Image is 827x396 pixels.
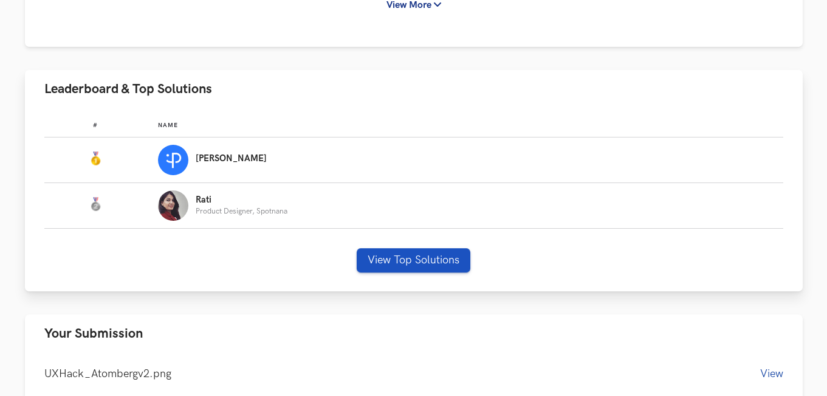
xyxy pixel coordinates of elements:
[44,325,143,342] span: Your Submission
[25,70,803,108] button: Leaderboard & Top Solutions
[760,367,783,380] button: View
[88,197,103,212] img: Silver Medal
[158,190,188,221] img: Profile photo
[158,145,188,175] img: Profile photo
[196,154,267,164] p: [PERSON_NAME]
[25,108,803,292] div: Leaderboard & Top Solutions
[196,207,287,215] p: Product Designer, Spotnana
[44,112,783,229] table: Leaderboard
[88,151,103,166] img: Gold Medal
[44,81,212,97] span: Leaderboard & Top Solutions
[44,367,171,380] span: UXHack_Atombergv2.png
[357,248,470,273] button: View Top Solutions
[25,314,803,353] button: Your Submission
[158,122,178,129] span: Name
[196,195,287,205] p: Rati
[93,122,98,129] span: #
